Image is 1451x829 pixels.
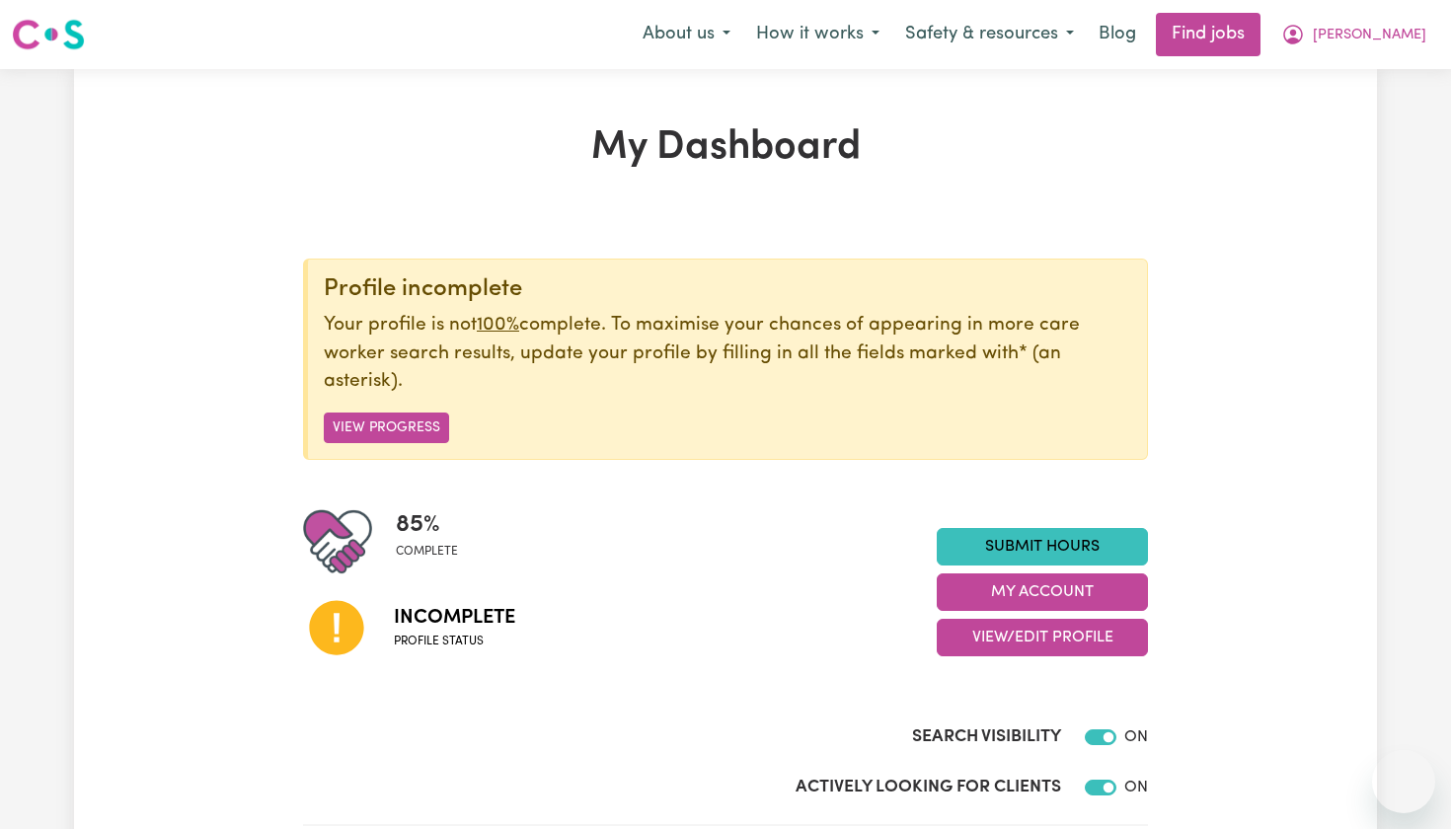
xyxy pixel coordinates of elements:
button: How it works [743,14,892,55]
u: 100% [477,316,519,335]
label: Search Visibility [912,724,1061,750]
h1: My Dashboard [303,124,1148,172]
button: Safety & resources [892,14,1087,55]
span: Incomplete [394,603,515,633]
span: ON [1124,729,1148,745]
a: Careseekers logo [12,12,85,57]
button: About us [630,14,743,55]
a: Submit Hours [937,528,1148,565]
button: My Account [1268,14,1439,55]
span: complete [396,543,458,561]
label: Actively Looking for Clients [796,775,1061,800]
iframe: Botón para iniciar la ventana de mensajería [1372,750,1435,813]
div: Profile completeness: 85% [396,507,474,576]
button: View Progress [324,413,449,443]
span: 85 % [396,507,458,543]
p: Your profile is not complete. To maximise your chances of appearing in more care worker search re... [324,312,1131,397]
span: [PERSON_NAME] [1313,25,1426,46]
a: Blog [1087,13,1148,56]
span: ON [1124,780,1148,795]
a: Find jobs [1156,13,1260,56]
button: View/Edit Profile [937,619,1148,656]
span: Profile status [394,633,515,650]
div: Profile incomplete [324,275,1131,304]
img: Careseekers logo [12,17,85,52]
button: My Account [937,573,1148,611]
